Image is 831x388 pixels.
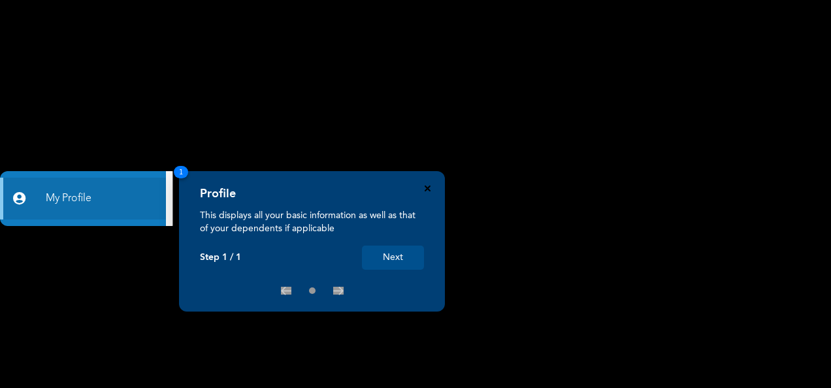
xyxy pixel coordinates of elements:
[174,166,188,178] span: 1
[362,246,424,270] button: Next
[200,252,241,263] p: Step 1 / 1
[425,186,431,191] button: Close
[200,209,424,235] p: This displays all your basic information as well as that of your dependents if applicable
[200,187,236,201] h4: Profile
